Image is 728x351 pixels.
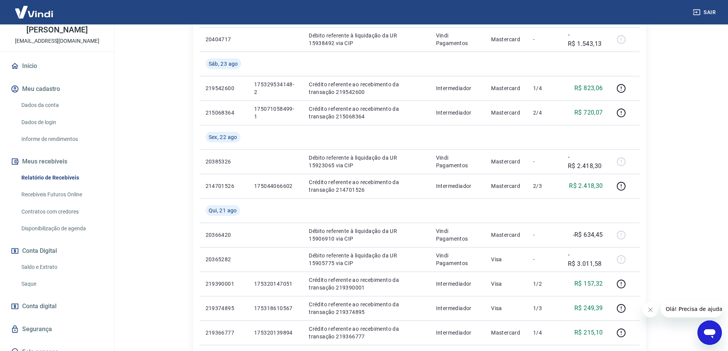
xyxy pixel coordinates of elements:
[491,329,521,336] p: Mastercard
[9,153,105,170] button: Meus recebíveis
[254,105,297,120] p: 175071058499-1
[436,182,479,190] p: Intermediador
[436,154,479,169] p: Vindi Pagamentos
[309,276,423,291] p: Crédito referente ao recebimento da transação 219390001
[568,30,603,49] p: -R$ 1.543,13
[206,304,242,312] p: 219374895
[533,231,556,239] p: -
[533,329,556,336] p: 1/4
[26,26,88,34] p: [PERSON_NAME]
[18,131,105,147] a: Informe de rendimentos
[206,36,242,43] p: 20404717
[691,5,719,19] button: Sair
[206,329,242,336] p: 219366777
[18,259,105,275] a: Saldo e Extrato
[533,280,556,288] p: 1/2
[209,207,237,214] span: Qui, 21 ago
[643,302,658,317] iframe: Fechar mensagem
[254,280,297,288] p: 175320147051
[309,301,423,316] p: Crédito referente ao recebimento da transação 219374895
[436,227,479,243] p: Vindi Pagamentos
[574,84,603,93] p: R$ 823,06
[206,256,242,263] p: 20365282
[573,230,603,239] p: -R$ 634,45
[436,252,479,267] p: Vindi Pagamentos
[309,32,423,47] p: Débito referente à liquidação da UR 15938492 via CIP
[533,182,556,190] p: 2/3
[574,328,603,337] p: R$ 215,10
[574,108,603,117] p: R$ 720,07
[491,109,521,116] p: Mastercard
[9,321,105,338] a: Segurança
[309,325,423,340] p: Crédito referente ao recebimento da transação 219366777
[309,178,423,194] p: Crédito referente ao recebimento da transação 214701526
[661,301,722,317] iframe: Mensagem da empresa
[436,109,479,116] p: Intermediador
[15,37,99,45] p: [EMAIL_ADDRESS][DOMAIN_NAME]
[491,280,521,288] p: Visa
[254,182,297,190] p: 175044066602
[9,0,59,24] img: Vindi
[533,256,556,263] p: -
[309,252,423,267] p: Débito referente à liquidação da UR 15905775 via CIP
[18,204,105,220] a: Contratos com credores
[491,36,521,43] p: Mastercard
[491,182,521,190] p: Mastercard
[254,304,297,312] p: 175318610567
[309,227,423,243] p: Débito referente à liquidação da UR 15906910 via CIP
[533,304,556,312] p: 1/3
[436,84,479,92] p: Intermediador
[5,5,64,11] span: Olá! Precisa de ajuda?
[206,158,242,165] p: 20385326
[22,301,57,312] span: Conta digital
[206,280,242,288] p: 219390001
[309,81,423,96] p: Crédito referente ao recebimento da transação 219542600
[574,304,603,313] p: R$ 249,39
[18,276,105,292] a: Saque
[18,221,105,236] a: Disponibilização de agenda
[697,320,722,345] iframe: Botão para abrir a janela de mensagens
[436,304,479,312] p: Intermediador
[209,133,237,141] span: Sex, 22 ago
[254,329,297,336] p: 175320139894
[9,243,105,259] button: Conta Digital
[309,105,423,120] p: Crédito referente ao recebimento da transação 215068364
[206,84,242,92] p: 219542600
[491,304,521,312] p: Visa
[569,181,603,191] p: R$ 2.418,30
[309,154,423,169] p: Débito referente à liquidação da UR 15923065 via CIP
[206,182,242,190] p: 214701526
[436,329,479,336] p: Intermediador
[533,158,556,165] p: -
[18,97,105,113] a: Dados da conta
[18,115,105,130] a: Dados de login
[18,170,105,186] a: Relatório de Recebíveis
[209,60,238,68] span: Sáb, 23 ago
[533,109,556,116] p: 2/4
[436,32,479,47] p: Vindi Pagamentos
[254,81,297,96] p: 175329534148-2
[568,250,603,269] p: -R$ 3.011,58
[574,279,603,288] p: R$ 157,32
[206,231,242,239] p: 20366420
[436,280,479,288] p: Intermediador
[18,187,105,202] a: Recebíveis Futuros Online
[491,231,521,239] p: Mastercard
[533,84,556,92] p: 1/4
[9,58,105,74] a: Início
[9,298,105,315] a: Conta digital
[533,36,556,43] p: -
[568,152,603,171] p: -R$ 2.418,30
[491,84,521,92] p: Mastercard
[491,158,521,165] p: Mastercard
[491,256,521,263] p: Visa
[9,81,105,97] button: Meu cadastro
[206,109,242,116] p: 215068364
